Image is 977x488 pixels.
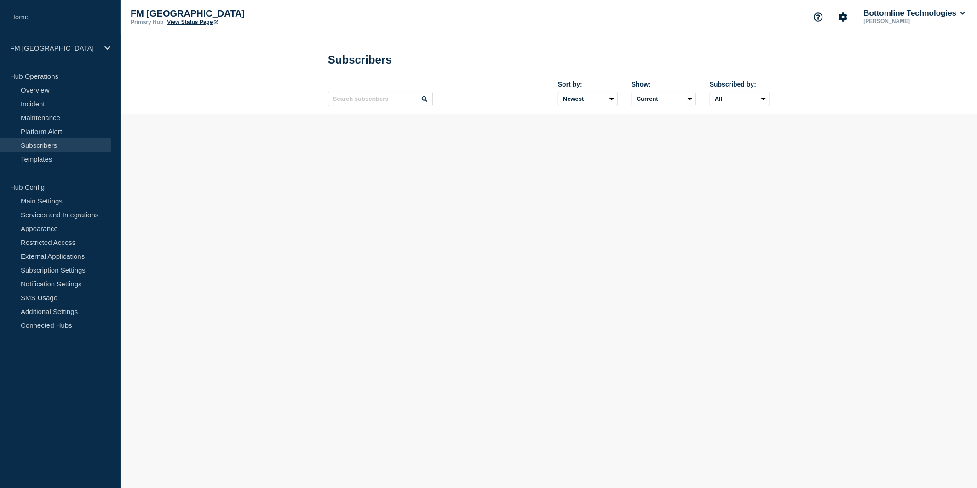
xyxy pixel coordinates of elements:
[558,92,618,106] select: Sort by
[809,7,828,27] button: Support
[632,81,696,88] div: Show:
[558,81,618,88] div: Sort by:
[328,53,392,66] h1: Subscribers
[833,7,853,27] button: Account settings
[862,9,967,18] button: Bottomline Technologies
[10,44,98,52] p: FM [GEOGRAPHIC_DATA]
[710,81,770,88] div: Subscribed by:
[131,8,315,19] p: FM [GEOGRAPHIC_DATA]
[328,92,433,106] input: Search subscribers
[632,92,696,106] select: Deleted
[710,92,770,106] select: Subscribed by
[131,19,163,25] p: Primary Hub
[167,19,218,25] a: View Status Page
[862,18,958,24] p: [PERSON_NAME]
